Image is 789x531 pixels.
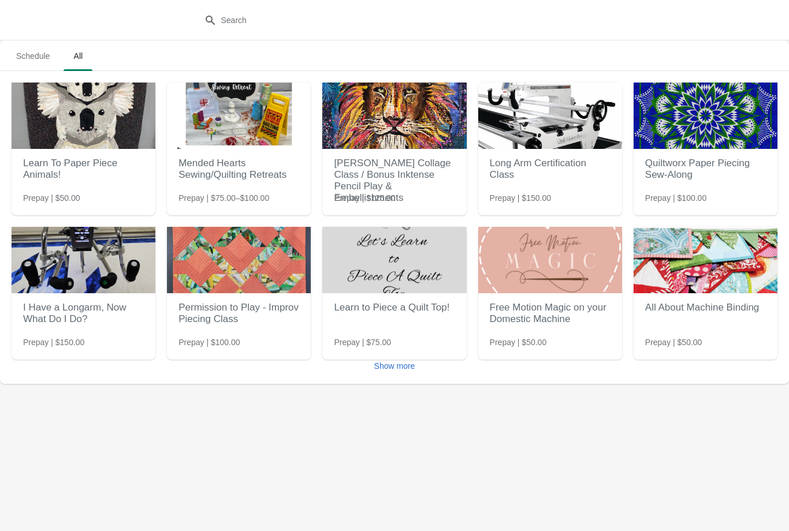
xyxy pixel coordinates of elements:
[178,296,299,331] h2: Permission to Play - Improv Piecing Class
[12,83,155,149] img: Learn To Paper Piece Animals!
[23,296,144,331] h2: I Have a Longarm, Now What Do I Do?
[490,336,547,348] span: Prepay | $50.00
[178,192,269,204] span: Prepay | $75.00–$100.00
[645,192,706,204] span: Prepay | $100.00
[322,83,466,149] img: Laura Heine Collage Class / Bonus Inktense Pencil Play & Embellishments
[334,192,395,204] span: Prepay | $125.00
[490,152,611,186] h2: Long Arm Certification Class
[645,296,766,319] h2: All About Machine Binding
[478,83,622,149] img: Long Arm Certification Class
[178,152,299,186] h2: Mended Hearts Sewing/Quilting Retreats
[370,356,420,376] button: Show more
[334,336,391,348] span: Prepay | $75.00
[645,336,702,348] span: Prepay | $50.00
[334,296,455,319] h2: Learn to Piece a Quilt Top!
[634,227,777,293] img: All About Machine Binding
[478,227,622,293] img: Free Motion Magic on your Domestic Machine
[178,336,240,348] span: Prepay | $100.00
[23,336,84,348] span: Prepay | $150.00
[634,83,777,149] img: Quiltworx Paper Piecing Sew-Along
[334,152,455,210] h2: [PERSON_NAME] Collage Class / Bonus Inktense Pencil Play & Embellishments
[64,46,92,66] span: All
[23,192,80,204] span: Prepay | $50.00
[490,296,611,331] h2: Free Motion Magic on your Domestic Machine
[12,227,155,293] img: I Have a Longarm, Now What Do I Do?
[490,192,551,204] span: Prepay | $150.00
[167,83,311,149] img: Mended Hearts Sewing/Quilting Retreats
[23,152,144,186] h2: Learn To Paper Piece Animals!
[322,227,466,293] img: Learn to Piece a Quilt Top!
[167,227,311,293] img: Permission to Play - Improv Piecing Class
[7,46,59,66] span: Schedule
[221,10,592,31] input: Search
[374,361,415,371] span: Show more
[645,152,766,186] h2: Quiltworx Paper Piecing Sew-Along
